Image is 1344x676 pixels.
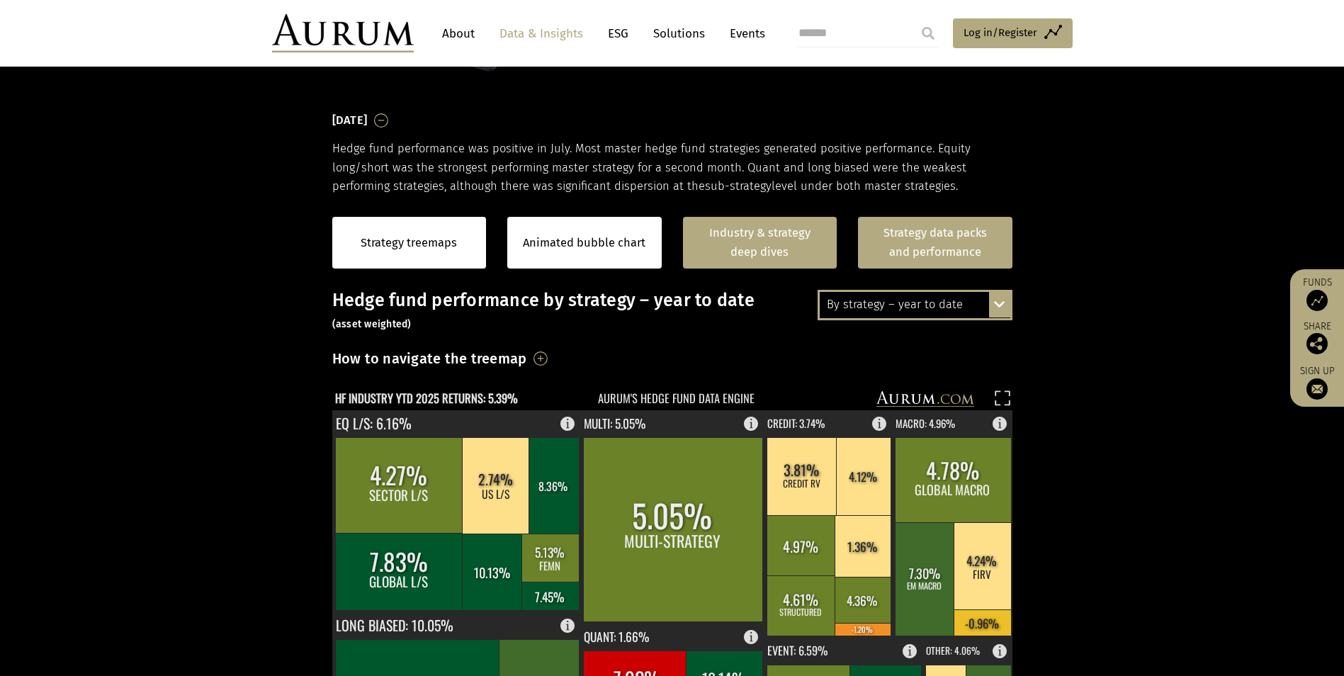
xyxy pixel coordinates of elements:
[1297,276,1337,311] a: Funds
[601,21,636,47] a: ESG
[705,179,772,193] span: sub-strategy
[1306,333,1328,354] img: Share this post
[523,234,645,252] a: Animated bubble chart
[332,347,527,371] h3: How to navigate the treemap
[723,21,765,47] a: Events
[646,21,712,47] a: Solutions
[332,110,368,131] h3: [DATE]
[820,292,1010,317] div: By strategy – year to date
[1306,378,1328,400] img: Sign up to our newsletter
[953,18,1073,48] a: Log in/Register
[683,217,837,269] a: Industry & strategy deep dives
[1306,290,1328,311] img: Access Funds
[332,140,1012,196] p: Hedge fund performance was positive in July. Most master hedge fund strategies generated positive...
[332,318,412,330] small: (asset weighted)
[1297,365,1337,400] a: Sign up
[435,21,482,47] a: About
[858,217,1012,269] a: Strategy data packs and performance
[272,14,414,52] img: Aurum
[332,290,1012,332] h3: Hedge fund performance by strategy – year to date
[964,24,1037,41] span: Log in/Register
[361,234,457,252] a: Strategy treemaps
[914,19,942,47] input: Submit
[1297,322,1337,354] div: Share
[492,21,590,47] a: Data & Insights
